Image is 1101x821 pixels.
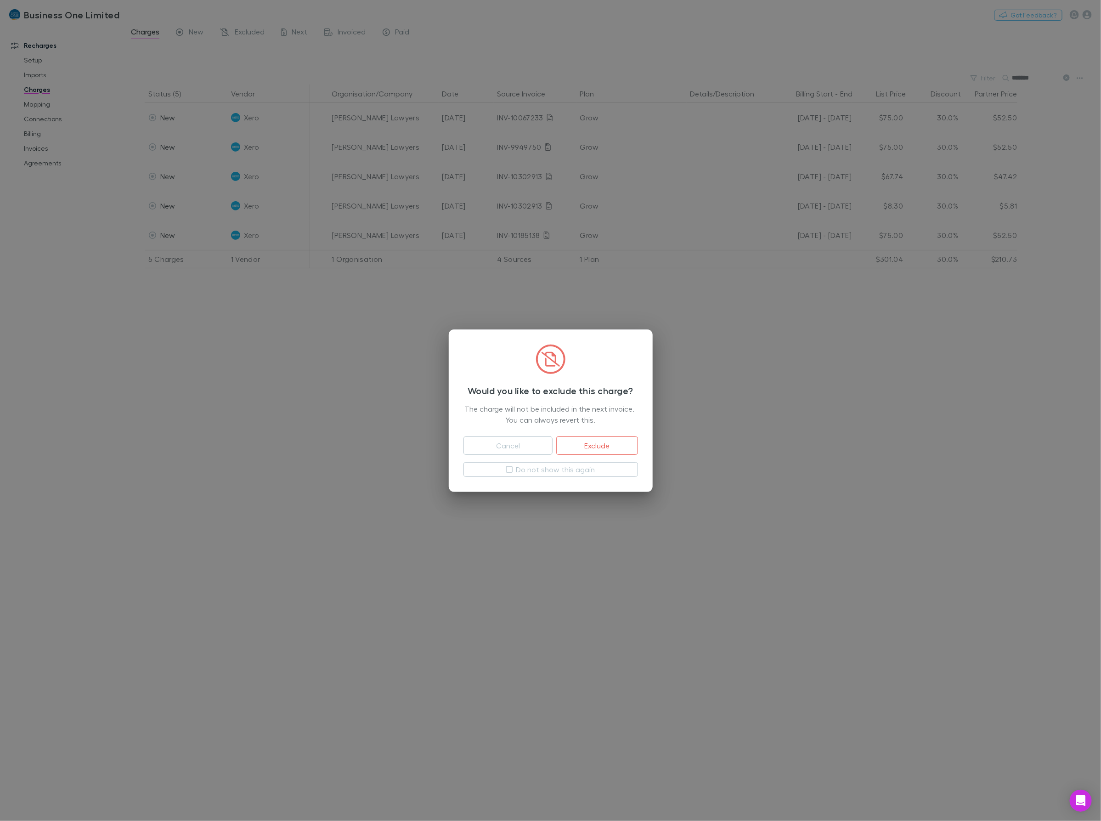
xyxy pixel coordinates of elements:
[463,436,553,455] button: Cancel
[463,462,638,477] button: Do not show this again
[1070,790,1092,812] div: Open Intercom Messenger
[463,403,638,425] div: The charge will not be included in the next invoice. You can always revert this.
[556,436,638,455] button: Exclude
[463,385,638,396] h3: Would you like to exclude this charge?
[516,464,595,475] label: Do not show this again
